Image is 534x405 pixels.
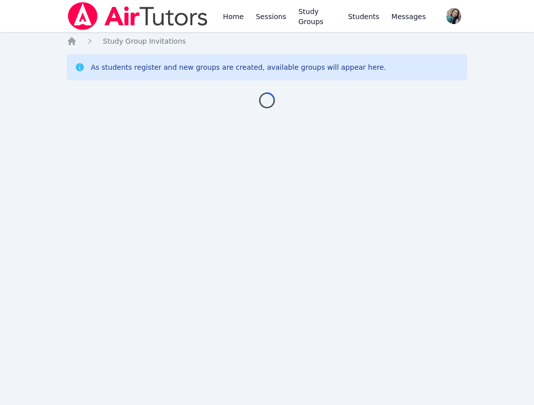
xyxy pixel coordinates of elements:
[67,2,209,30] img: Air Tutors
[391,12,426,22] span: Messages
[103,37,186,45] span: Study Group Invitations
[67,36,467,46] nav: Breadcrumb
[91,62,386,72] div: As students register and new groups are created, available groups will appear here.
[103,36,186,46] a: Study Group Invitations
